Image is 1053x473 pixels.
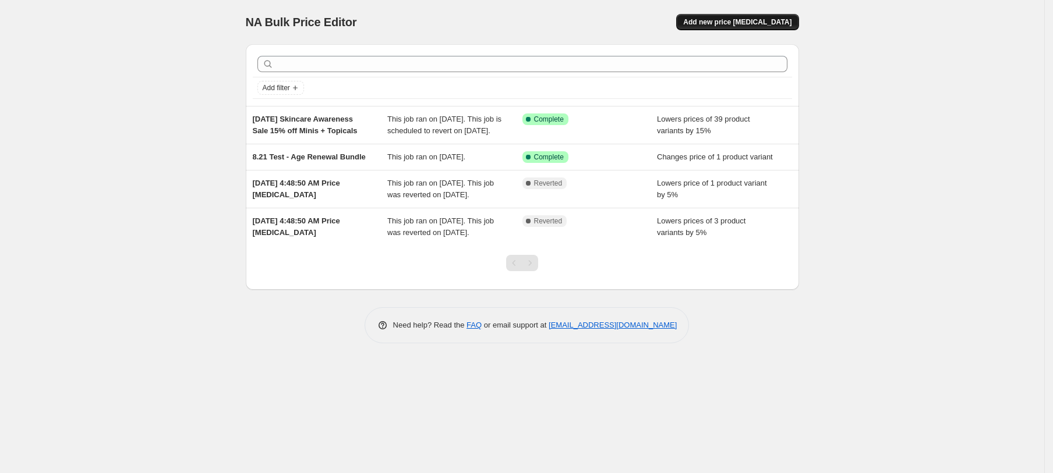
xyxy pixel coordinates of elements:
span: Lowers price of 1 product variant by 5% [657,179,767,199]
span: Need help? Read the [393,321,467,329]
button: Add new price [MEDICAL_DATA] [676,14,798,30]
span: NA Bulk Price Editor [246,16,357,29]
nav: Pagination [506,255,538,271]
span: [DATE] Skincare Awareness Sale 15% off Minis + Topicals [253,115,358,135]
button: Add filter [257,81,304,95]
span: Reverted [534,216,563,226]
a: FAQ [467,321,482,329]
span: Complete [534,152,564,162]
span: This job ran on [DATE]. This job is scheduled to revert on [DATE]. [387,115,501,135]
span: Lowers prices of 3 product variants by 5% [657,216,745,237]
span: 8.21 Test - Age Renewal Bundle [253,152,366,161]
span: [DATE] 4:48:50 AM Price [MEDICAL_DATA] [253,179,340,199]
span: Add new price [MEDICAL_DATA] [683,17,791,27]
span: Reverted [534,179,563,188]
span: Complete [534,115,564,124]
span: This job ran on [DATE]. This job was reverted on [DATE]. [387,179,494,199]
a: [EMAIL_ADDRESS][DOMAIN_NAME] [549,321,677,329]
span: or email support at [482,321,549,329]
span: Changes price of 1 product variant [657,152,773,161]
span: [DATE] 4:48:50 AM Price [MEDICAL_DATA] [253,216,340,237]
span: This job ran on [DATE]. This job was reverted on [DATE]. [387,216,494,237]
span: This job ran on [DATE]. [387,152,465,161]
span: Lowers prices of 39 product variants by 15% [657,115,750,135]
span: Add filter [263,83,290,93]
